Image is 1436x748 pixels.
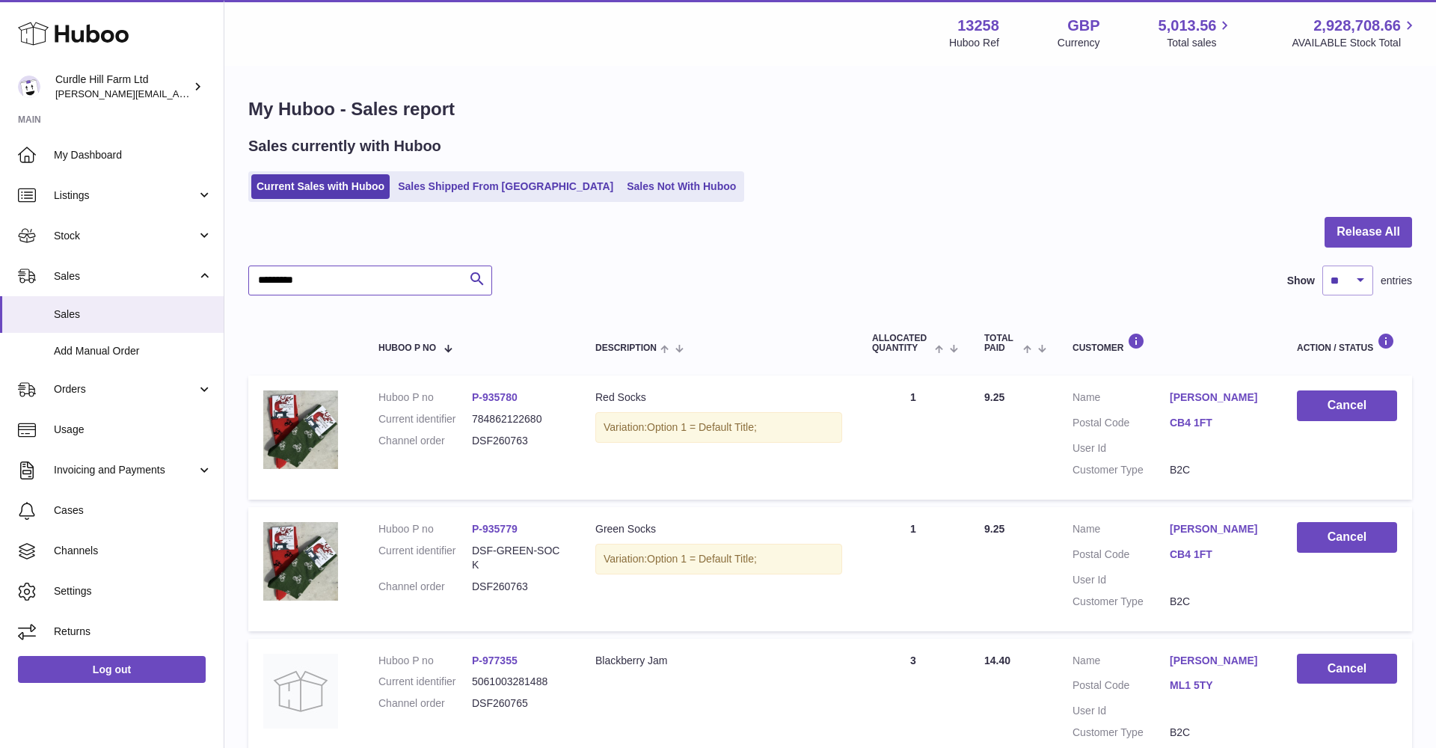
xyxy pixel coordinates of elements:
[857,507,969,631] td: 1
[1170,548,1267,562] a: CB4 1FT
[54,269,197,283] span: Sales
[1170,678,1267,693] a: ML1 5TY
[1073,704,1170,718] dt: User Id
[1170,416,1267,430] a: CB4 1FT
[1073,441,1170,456] dt: User Id
[1297,390,1397,421] button: Cancel
[1167,36,1233,50] span: Total sales
[378,675,472,689] dt: Current identifier
[54,307,212,322] span: Sales
[472,654,518,666] a: P-977355
[1073,726,1170,740] dt: Customer Type
[1058,36,1100,50] div: Currency
[1073,416,1170,434] dt: Postal Code
[595,654,842,668] div: Blackberry Jam
[1170,726,1267,740] dd: B2C
[647,553,757,565] span: Option 1 = Default Title;
[54,229,197,243] span: Stock
[393,174,619,199] a: Sales Shipped From [GEOGRAPHIC_DATA]
[54,584,212,598] span: Settings
[472,544,565,572] dd: DSF-GREEN-SOCK
[54,188,197,203] span: Listings
[1297,654,1397,684] button: Cancel
[54,463,197,477] span: Invoicing and Payments
[1170,595,1267,609] dd: B2C
[595,390,842,405] div: Red Socks
[472,675,565,689] dd: 5061003281488
[378,343,436,353] span: Huboo P no
[18,656,206,683] a: Log out
[1292,36,1418,50] span: AVAILABLE Stock Total
[1159,16,1217,36] span: 5,013.56
[872,334,931,353] span: ALLOCATED Quantity
[472,434,565,448] dd: DSF260763
[1297,522,1397,553] button: Cancel
[378,522,472,536] dt: Huboo P no
[263,390,338,469] img: 132581705942081.jpg
[472,412,565,426] dd: 784862122680
[1313,16,1401,36] span: 2,928,708.66
[1325,217,1412,248] button: Release All
[1170,522,1267,536] a: [PERSON_NAME]
[1073,522,1170,540] dt: Name
[378,544,472,572] dt: Current identifier
[54,382,197,396] span: Orders
[248,97,1412,121] h1: My Huboo - Sales report
[251,174,390,199] a: Current Sales with Huboo
[1297,333,1397,353] div: Action / Status
[1287,274,1315,288] label: Show
[1073,463,1170,477] dt: Customer Type
[595,544,842,574] div: Variation:
[857,375,969,500] td: 1
[54,625,212,639] span: Returns
[1073,573,1170,587] dt: User Id
[54,503,212,518] span: Cases
[378,434,472,448] dt: Channel order
[1073,654,1170,672] dt: Name
[1067,16,1099,36] strong: GBP
[1170,463,1267,477] dd: B2C
[1073,333,1267,353] div: Customer
[1159,16,1234,50] a: 5,013.56 Total sales
[378,580,472,594] dt: Channel order
[55,73,190,101] div: Curdle Hill Farm Ltd
[1073,595,1170,609] dt: Customer Type
[1292,16,1418,50] a: 2,928,708.66 AVAILABLE Stock Total
[1381,274,1412,288] span: entries
[378,390,472,405] dt: Huboo P no
[248,136,441,156] h2: Sales currently with Huboo
[984,334,1019,353] span: Total paid
[472,523,518,535] a: P-935779
[472,391,518,403] a: P-935780
[378,654,472,668] dt: Huboo P no
[595,522,842,536] div: Green Socks
[54,423,212,437] span: Usage
[949,36,999,50] div: Huboo Ref
[595,412,842,443] div: Variation:
[595,343,657,353] span: Description
[1073,390,1170,408] dt: Name
[378,696,472,711] dt: Channel order
[55,88,300,99] span: [PERSON_NAME][EMAIL_ADDRESS][DOMAIN_NAME]
[472,580,565,594] dd: DSF260763
[18,76,40,98] img: miranda@diddlysquatfarmshop.com
[1170,390,1267,405] a: [PERSON_NAME]
[984,523,1004,535] span: 9.25
[1073,678,1170,696] dt: Postal Code
[263,654,338,729] img: no-photo.jpg
[1170,654,1267,668] a: [PERSON_NAME]
[1073,548,1170,565] dt: Postal Code
[54,544,212,558] span: Channels
[984,391,1004,403] span: 9.25
[647,421,757,433] span: Option 1 = Default Title;
[54,344,212,358] span: Add Manual Order
[54,148,212,162] span: My Dashboard
[984,654,1010,666] span: 14.40
[378,412,472,426] dt: Current identifier
[622,174,741,199] a: Sales Not With Huboo
[472,696,565,711] dd: DSF260765
[263,522,338,601] img: 132581705942114.jpg
[957,16,999,36] strong: 13258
